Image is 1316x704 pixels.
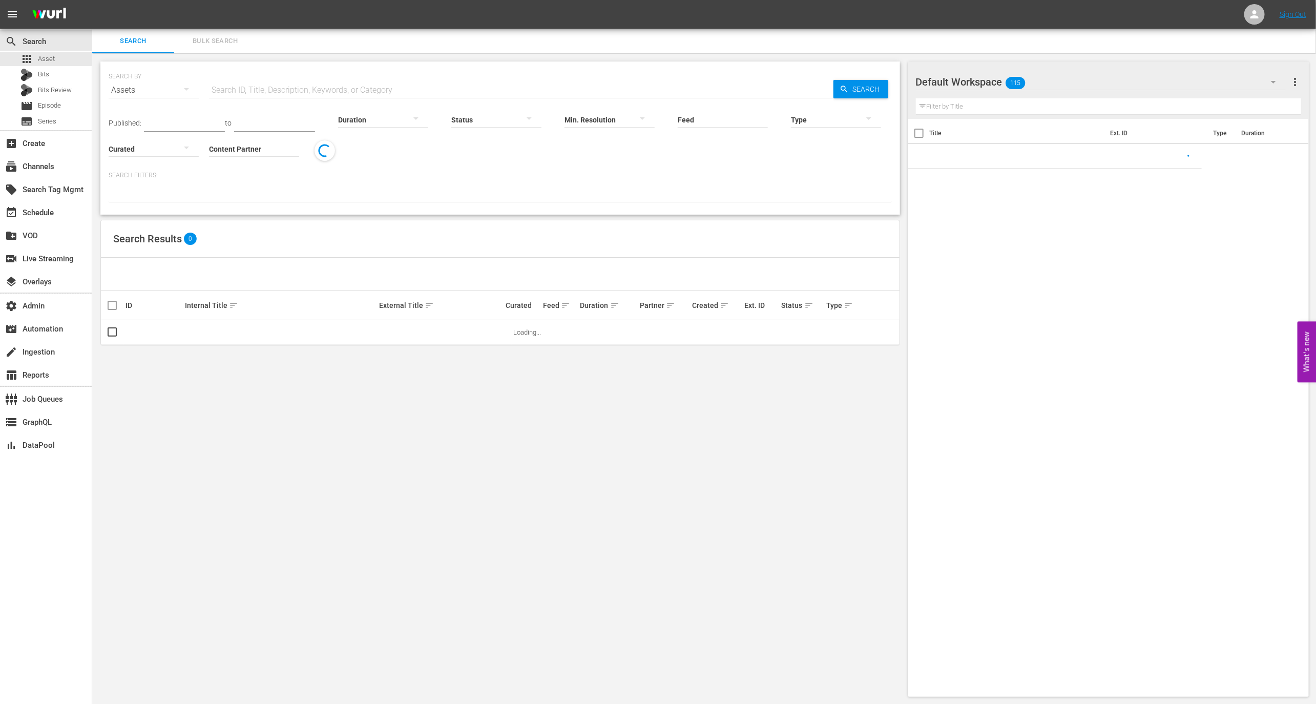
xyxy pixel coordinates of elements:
[5,206,17,219] span: Schedule
[640,299,689,312] div: Partner
[720,301,729,310] span: sort
[180,35,250,47] span: Bulk Search
[109,171,892,180] p: Search Filters:
[610,301,619,310] span: sort
[1207,119,1235,148] th: Type
[5,230,17,242] span: VOD
[109,119,141,127] span: Published:
[5,183,17,196] span: Search Tag Mgmt
[930,119,1104,148] th: Title
[5,35,17,48] span: Search
[744,301,779,309] div: Ext. ID
[5,439,17,451] span: DataPool
[692,299,741,312] div: Created
[804,301,813,310] span: sort
[5,346,17,358] span: Ingestion
[916,68,1286,96] div: Default Workspace
[38,116,56,127] span: Series
[20,84,33,96] div: Bits Review
[98,35,168,47] span: Search
[38,100,61,111] span: Episode
[5,160,17,173] span: Channels
[379,299,503,312] div: External Title
[38,54,55,64] span: Asset
[826,299,853,312] div: Type
[20,69,33,81] div: Bits
[5,253,17,265] span: Live Streaming
[1280,10,1306,18] a: Sign Out
[20,115,33,128] span: Series
[1289,76,1301,88] span: more_vert
[1235,119,1297,148] th: Duration
[849,80,888,98] span: Search
[1104,119,1207,148] th: Ext. ID
[543,299,577,312] div: Feed
[506,301,540,309] div: Curated
[782,299,823,312] div: Status
[666,301,675,310] span: sort
[5,416,17,428] span: GraphQL
[5,323,17,335] span: Automation
[25,3,74,27] img: ans4CAIJ8jUAAAAAAAAAAAAAAAAAAAAAAAAgQb4GAAAAAAAAAAAAAAAAAAAAAAAAJMjXAAAAAAAAAAAAAAAAAAAAAAAAgAT5G...
[20,100,33,112] span: Episode
[225,119,232,127] span: to
[1298,322,1316,383] button: Open Feedback Widget
[5,369,17,381] span: Reports
[513,328,541,336] span: Loading...
[113,233,182,245] span: Search Results
[6,8,18,20] span: menu
[38,85,72,95] span: Bits Review
[5,300,17,312] span: Admin
[184,233,197,245] span: 0
[5,276,17,288] span: Overlays
[5,137,17,150] span: Create
[580,299,637,312] div: Duration
[185,299,375,312] div: Internal Title
[1006,72,1025,94] span: 115
[126,301,182,309] div: ID
[561,301,570,310] span: sort
[109,76,199,105] div: Assets
[229,301,238,310] span: sort
[20,53,33,65] span: Asset
[5,393,17,405] span: Job Queues
[38,69,49,79] span: Bits
[844,301,853,310] span: sort
[425,301,434,310] span: sort
[1289,70,1301,94] button: more_vert
[833,80,888,98] button: Search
